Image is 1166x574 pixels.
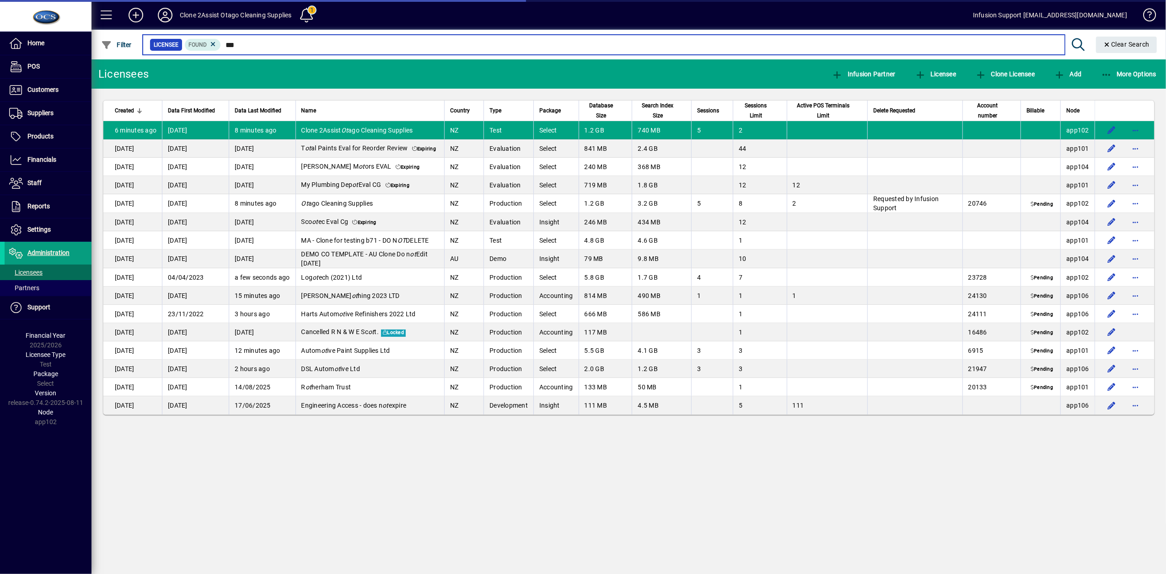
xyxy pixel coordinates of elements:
[1026,106,1044,116] span: Billable
[484,139,533,158] td: Evaluation
[229,231,295,250] td: [DATE]
[229,158,295,176] td: [DATE]
[533,213,579,231] td: Insight
[162,287,229,305] td: [DATE]
[1104,325,1119,340] button: Edit
[484,323,533,341] td: Production
[1128,307,1143,321] button: More options
[1066,255,1089,262] span: app104.prod.infusionbusinesssoftware.com
[27,249,70,256] span: Administration
[913,66,959,82] button: Licensee
[1104,233,1119,248] button: Edit
[444,305,484,323] td: NZ
[691,268,733,287] td: 4
[1029,275,1055,282] span: Pending
[691,287,733,305] td: 1
[1104,307,1119,321] button: Edit
[352,181,359,188] em: ot
[1128,288,1143,303] button: More options
[1128,380,1143,394] button: More options
[229,194,295,213] td: 8 minutes ago
[5,265,91,280] a: Licensees
[733,176,786,194] td: 12
[1066,237,1089,244] span: app101.prod.infusionbusinesssoftware.com
[489,106,501,116] span: Type
[168,106,223,116] div: Data First Modified
[444,323,484,341] td: NZ
[533,341,579,360] td: Select
[579,341,632,360] td: 5.5 GB
[444,268,484,287] td: NZ
[975,70,1035,78] span: Clone Licensee
[350,219,378,227] span: Expiring
[579,231,632,250] td: 4.8 GB
[301,106,439,116] div: Name
[301,163,392,170] span: [PERSON_NAME] M ors EVAL
[1128,178,1143,192] button: More options
[229,268,295,287] td: a few seconds ago
[733,213,786,231] td: 12
[579,139,632,158] td: 841 MB
[793,101,854,121] span: Active POS Terminals Limit
[301,200,309,207] em: Ot
[533,158,579,176] td: Select
[1029,330,1055,337] span: Pending
[305,144,312,152] em: ot
[103,341,162,360] td: [DATE]
[103,305,162,323] td: [DATE]
[533,323,579,341] td: Accounting
[579,194,632,213] td: 1.2 GB
[1101,70,1157,78] span: More Options
[98,67,149,81] div: Licensees
[1054,70,1081,78] span: Add
[321,347,328,354] em: ot
[632,139,691,158] td: 2.4 GB
[27,179,42,186] span: Staff
[533,360,579,378] td: Select
[5,218,91,241] a: Settings
[533,268,579,287] td: Select
[1066,181,1089,189] span: app101.prod.infusionbusinesssoftware.com
[632,287,691,305] td: 490 MB
[162,305,229,323] td: 23/11/2022
[162,176,229,194] td: [DATE]
[115,106,134,116] span: Created
[5,172,91,195] a: Staff
[733,305,786,323] td: 1
[962,305,1021,323] td: 24111
[533,250,579,268] td: Insight
[103,158,162,176] td: [DATE]
[1066,329,1089,336] span: app102.prod.infusionbusinesssoftware.com
[5,296,91,319] a: Support
[733,158,786,176] td: 12
[162,231,229,250] td: [DATE]
[229,341,295,360] td: 12 minutes ago
[121,7,150,23] button: Add
[533,194,579,213] td: Select
[733,268,786,287] td: 7
[968,101,1007,121] span: Account number
[915,70,956,78] span: Licensee
[1066,292,1089,299] span: app106.prod.infusionbusinesssoftware.com
[339,310,345,318] em: ot
[873,106,957,116] div: Delete Requested
[691,341,733,360] td: 3
[27,303,50,311] span: Support
[1104,343,1119,358] button: Edit
[585,101,618,121] span: Database Size
[235,106,290,116] div: Data Last Modified
[1136,2,1155,32] a: Knowledge Base
[150,7,180,23] button: Profile
[301,250,428,267] span: DEMO CO TEMPLATE - AU Clone Do n Edit [DATE]
[185,39,221,51] mat-chip: Found Status: Found
[1104,123,1119,138] button: Edit
[1066,200,1089,207] span: app102.prod.infusionbusinesssoftware.com
[301,347,390,354] span: Autom ive Paint Supplies Ltd
[1128,233,1143,248] button: More options
[1128,159,1143,174] button: More options
[5,102,91,125] a: Suppliers
[154,40,178,49] span: Licensee
[359,163,365,170] em: ot
[368,328,375,335] em: ot
[632,194,691,213] td: 3.2 GB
